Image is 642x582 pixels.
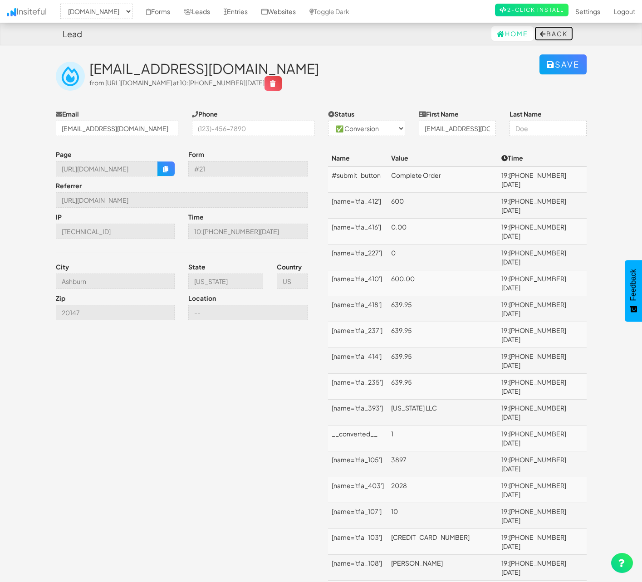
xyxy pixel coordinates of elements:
td: 600 [387,193,498,219]
td: [name='tfa_416'] [328,219,387,245]
label: IP [56,212,62,221]
label: Last Name [510,109,542,118]
input: j@doe.com [56,121,178,136]
td: [name='tfa_103'] [328,529,387,555]
td: 639.95 [387,348,498,374]
th: Value [387,150,498,166]
input: -- [188,305,308,320]
a: Home [491,26,534,41]
input: -- [56,224,175,239]
label: Form [188,150,204,159]
h2: [EMAIL_ADDRESS][DOMAIN_NAME] [89,61,539,76]
td: 1 [387,425,498,451]
a: 2-Click Install [495,4,568,16]
td: 19:[PHONE_NUMBER][DATE] [498,555,587,581]
button: Feedback - Show survey [625,260,642,322]
label: Location [188,293,216,303]
td: 639.95 [387,322,498,348]
input: -- [277,274,308,289]
span: from [URL][DOMAIN_NAME] at 10:[PHONE_NUMBER][DATE] [89,78,282,87]
input: Doe [510,121,587,136]
label: Country [277,262,302,271]
td: [name='tfa_410'] [328,270,387,296]
td: [name='tfa_418'] [328,296,387,322]
td: 19:[PHONE_NUMBER][DATE] [498,166,587,193]
td: 19:[PHONE_NUMBER][DATE] [498,400,587,425]
td: 19:[PHONE_NUMBER][DATE] [498,374,587,400]
td: [name='tfa_403'] [328,477,387,503]
td: 2028 [387,477,498,503]
button: Back [534,26,573,41]
td: 19:[PHONE_NUMBER][DATE] [498,322,587,348]
td: 600.00 [387,270,498,296]
td: 19:[PHONE_NUMBER][DATE] [498,348,587,374]
input: -- [56,305,175,320]
td: 3897 [387,451,498,477]
img: insiteful-lead.png [56,62,85,91]
th: Time [498,150,587,166]
td: [name='tfa_414'] [328,348,387,374]
input: John [419,121,496,136]
td: [name='tfa_237'] [328,322,387,348]
td: 639.95 [387,374,498,400]
label: Status [328,109,354,118]
input: -- [188,224,308,239]
input: -- [188,274,263,289]
td: [CREDIT_CARD_NUMBER] [387,529,498,555]
td: [name='tfa_412'] [328,193,387,219]
label: Phone [192,109,218,118]
td: [US_STATE] LLC [387,400,498,425]
td: 19:[PHONE_NUMBER][DATE] [498,451,587,477]
img: icon.png [7,8,16,16]
label: Email [56,109,79,118]
td: 19:[PHONE_NUMBER][DATE] [498,425,587,451]
td: 19:[PHONE_NUMBER][DATE] [498,296,587,322]
td: __converted__ [328,425,387,451]
label: Referrer [56,181,82,190]
td: 0 [387,245,498,270]
td: [name='tfa_105'] [328,451,387,477]
td: 19:[PHONE_NUMBER][DATE] [498,193,587,219]
label: State [188,262,206,271]
td: 19:[PHONE_NUMBER][DATE] [498,245,587,270]
td: [PERSON_NAME] [387,555,498,581]
input: -- [56,161,158,176]
h4: Lead [63,29,82,39]
th: Name [328,150,387,166]
span: Feedback [629,269,637,301]
td: 19:[PHONE_NUMBER][DATE] [498,219,587,245]
td: 19:[PHONE_NUMBER][DATE] [498,270,587,296]
button: Save [539,54,587,74]
td: Complete Order [387,166,498,193]
td: [name='tfa_227'] [328,245,387,270]
input: (123)-456-7890 [192,121,314,136]
td: 19:[PHONE_NUMBER][DATE] [498,503,587,529]
input: -- [56,274,175,289]
td: [name='tfa_393'] [328,400,387,425]
td: [name='tfa_107'] [328,503,387,529]
td: 639.95 [387,296,498,322]
input: -- [56,192,308,208]
label: Time [188,212,204,221]
label: First Name [419,109,459,118]
td: #submit_button [328,166,387,193]
label: Page [56,150,72,159]
label: City [56,262,69,271]
td: [name='tfa_108'] [328,555,387,581]
td: 0.00 [387,219,498,245]
td: 19:[PHONE_NUMBER][DATE] [498,529,587,555]
label: Zip [56,293,65,303]
td: 10 [387,503,498,529]
td: 19:[PHONE_NUMBER][DATE] [498,477,587,503]
td: [name='tfa_235'] [328,374,387,400]
input: -- [188,161,308,176]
